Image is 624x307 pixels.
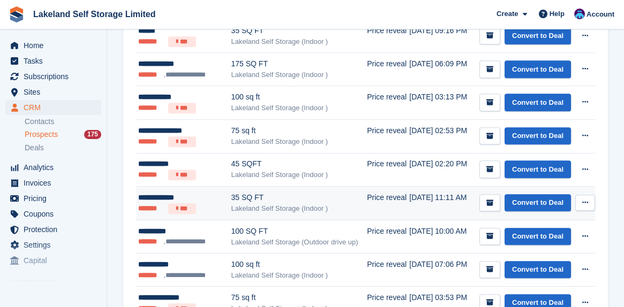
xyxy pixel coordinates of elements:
[409,187,471,220] td: [DATE] 11:11 AM
[5,85,101,99] a: menu
[231,170,367,180] div: Lakeland Self Storage (Indoor )
[231,136,367,147] div: Lakeland Self Storage (Indoor )
[25,142,101,153] a: Deals
[587,9,614,20] span: Account
[5,100,101,115] a: menu
[5,175,101,190] a: menu
[409,53,471,86] td: [DATE] 06:09 PM
[231,70,367,80] div: Lakeland Self Storage (Indoor )
[367,53,409,86] td: Price reveal
[367,220,409,253] td: Price reveal
[505,60,571,78] a: Convert to Deal
[25,117,101,127] a: Contacts
[24,191,88,206] span: Pricing
[10,277,107,288] span: Storefront
[505,228,571,245] a: Convert to Deal
[231,103,367,113] div: Lakeland Self Storage (Indoor )
[505,127,571,145] a: Convert to Deal
[5,38,101,53] a: menu
[5,191,101,206] a: menu
[24,85,88,99] span: Sites
[24,175,88,190] span: Invoices
[84,130,101,139] div: 175
[231,158,367,170] div: 45 SQFT
[231,259,367,270] div: 100 sq ft
[24,100,88,115] span: CRM
[25,129,101,140] a: Prospects 175
[409,19,471,53] td: [DATE] 09:16 PM
[409,153,471,187] td: [DATE] 02:20 PM
[24,53,88,68] span: Tasks
[5,53,101,68] a: menu
[24,69,88,84] span: Subscriptions
[231,226,367,237] div: 100 SQ FT
[231,203,367,214] div: Lakeland Self Storage (Indoor )
[24,206,88,221] span: Coupons
[231,125,367,136] div: 75 sq ft
[25,129,58,140] span: Prospects
[505,94,571,111] a: Convert to Deal
[505,194,571,212] a: Convert to Deal
[505,27,571,45] a: Convert to Deal
[550,9,565,19] span: Help
[24,222,88,237] span: Protection
[5,69,101,84] a: menu
[231,237,367,248] div: Lakeland Self Storage (Outdoor drive up)
[497,9,518,19] span: Create
[24,237,88,252] span: Settings
[24,253,88,268] span: Capital
[5,253,101,268] a: menu
[367,187,409,220] td: Price reveal
[574,9,585,19] img: David Dickson
[505,261,571,279] a: Convert to Deal
[367,153,409,187] td: Price reveal
[409,220,471,253] td: [DATE] 10:00 AM
[24,160,88,175] span: Analytics
[505,160,571,178] a: Convert to Deal
[9,6,25,22] img: stora-icon-8386f47178a22dfd0bd8f6a31ec36ba5ce8667c1dd55bd0f319d3a0aa187defe.svg
[231,270,367,281] div: Lakeland Self Storage (Indoor )
[231,25,367,36] div: 35 SQ FT
[367,19,409,53] td: Price reveal
[409,253,471,286] td: [DATE] 07:06 PM
[5,222,101,237] a: menu
[25,143,44,153] span: Deals
[231,91,367,103] div: 100 sq ft
[367,253,409,286] td: Price reveal
[29,5,160,23] a: Lakeland Self Storage Limited
[5,206,101,221] a: menu
[231,292,367,303] div: 75 sq ft
[5,160,101,175] a: menu
[231,58,367,70] div: 175 SQ FT
[231,36,367,47] div: Lakeland Self Storage (Indoor )
[409,86,471,120] td: [DATE] 03:13 PM
[367,119,409,153] td: Price reveal
[5,237,101,252] a: menu
[24,38,88,53] span: Home
[367,86,409,120] td: Price reveal
[231,192,367,203] div: 35 SQ FT
[409,119,471,153] td: [DATE] 02:53 PM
